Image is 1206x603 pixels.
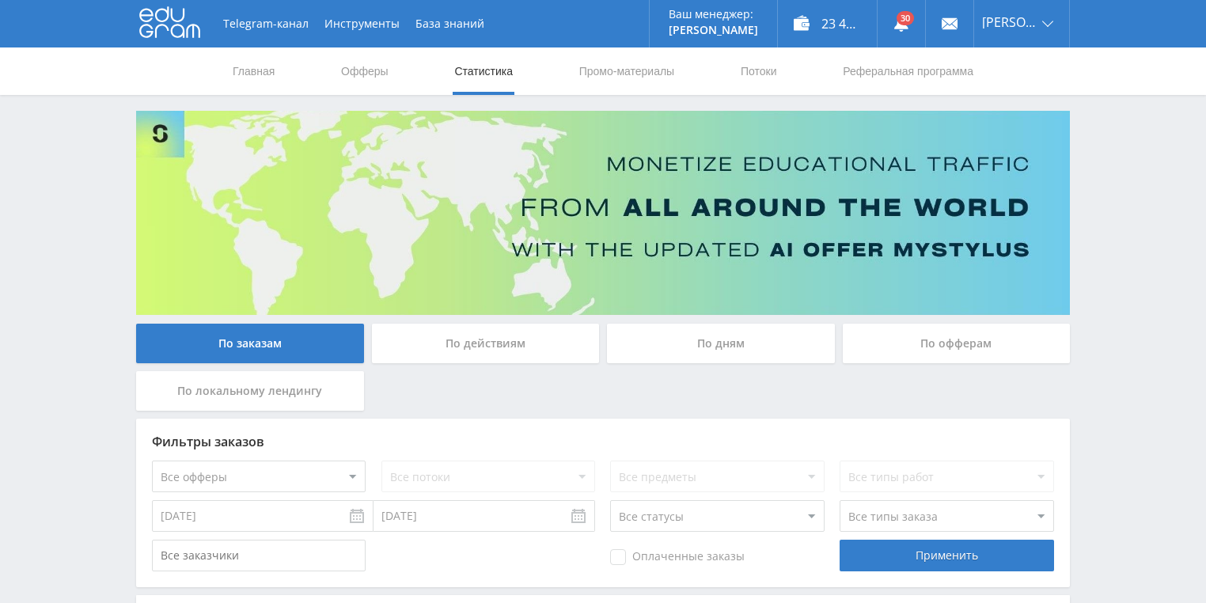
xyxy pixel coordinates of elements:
[843,324,1071,363] div: По офферам
[840,540,1053,571] div: Применить
[152,434,1054,449] div: Фильтры заказов
[841,47,975,95] a: Реферальная программа
[578,47,676,95] a: Промо-материалы
[339,47,390,95] a: Офферы
[610,549,745,565] span: Оплаченные заказы
[152,540,366,571] input: Все заказчики
[607,324,835,363] div: По дням
[136,111,1070,315] img: Banner
[669,8,758,21] p: Ваш менеджер:
[136,324,364,363] div: По заказам
[136,371,364,411] div: По локальному лендингу
[453,47,514,95] a: Статистика
[372,324,600,363] div: По действиям
[231,47,276,95] a: Главная
[739,47,779,95] a: Потоки
[669,24,758,36] p: [PERSON_NAME]
[982,16,1037,28] span: [PERSON_NAME]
